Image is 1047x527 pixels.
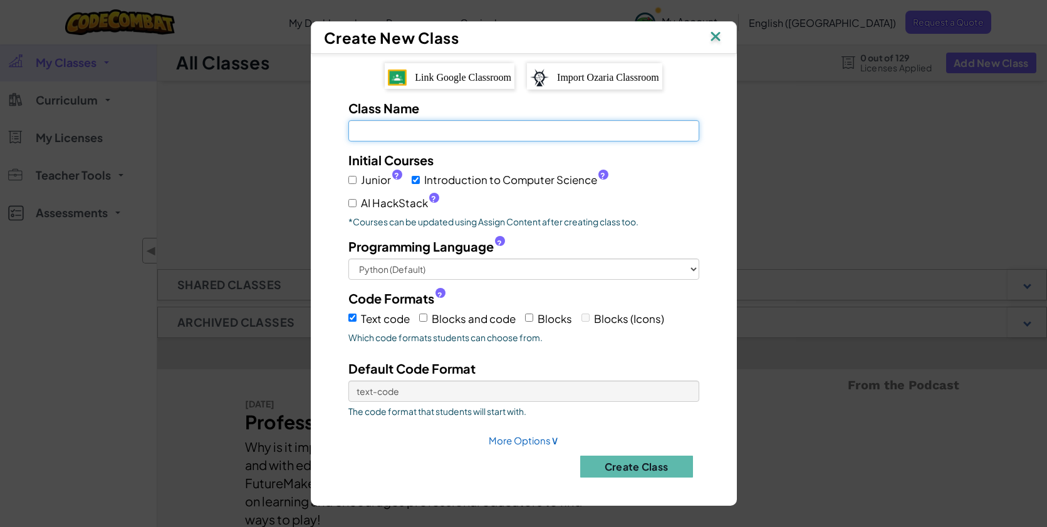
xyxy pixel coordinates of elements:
[348,151,434,169] label: Initial Courses
[348,314,357,322] input: Text code
[437,290,442,300] span: ?
[419,314,427,322] input: Blocks and code
[348,215,699,228] p: *Courses can be updated using Assign Content after creating class too.
[581,314,590,322] input: Blocks (Icons)
[707,28,724,47] img: IconClose.svg
[361,312,410,325] span: Text code
[600,171,605,181] span: ?
[324,28,459,47] span: Create New Class
[415,72,511,83] span: Link Google Classroom
[388,69,407,86] img: IconGoogleClassroom.svg
[348,199,357,207] input: AI HackStack?
[594,312,664,325] span: Blocks (Icons)
[348,100,419,116] span: Class Name
[580,456,693,478] button: Create Class
[557,72,659,83] span: Import Ozaria Classroom
[348,361,476,376] span: Default Code Format
[348,405,699,417] span: The code format that students will start with.
[361,194,439,212] span: AI HackStack
[394,171,399,181] span: ?
[538,312,572,325] span: Blocks
[489,434,559,446] a: More Options
[348,331,699,344] span: Which code formats students can choose from.
[348,289,434,307] span: Code Formats
[525,314,533,322] input: Blocks
[412,176,420,184] input: Introduction to Computer Science?
[431,194,436,204] span: ?
[432,312,516,325] span: Blocks and code
[497,238,502,248] span: ?
[361,171,402,189] span: Junior
[348,237,494,255] span: Programming Language
[424,171,608,189] span: Introduction to Computer Science
[348,176,357,184] input: Junior?
[530,69,549,86] img: ozaria-logo.png
[551,432,559,447] span: ∨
